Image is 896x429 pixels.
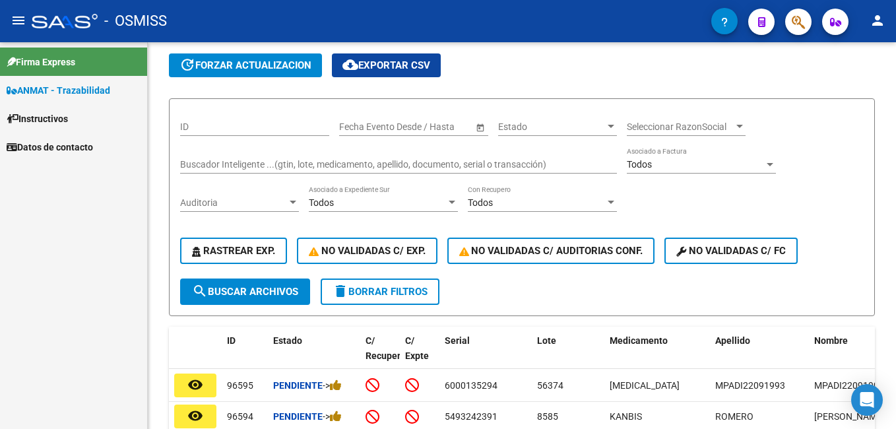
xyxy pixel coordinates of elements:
span: MPADI22091993 [814,380,884,391]
datatable-header-cell: ID [222,327,268,385]
span: Todos [309,197,334,208]
span: Exportar CSV [342,59,430,71]
mat-icon: remove_red_eye [187,377,203,393]
button: No Validadas c/ Exp. [297,238,437,264]
span: 56374 [537,380,563,391]
button: Rastrear Exp. [180,238,287,264]
datatable-header-cell: C/ Recupero [360,327,400,385]
span: 96594 [227,411,253,422]
span: Rastrear Exp. [192,245,275,257]
span: C/ Recupero [366,335,406,361]
span: Seleccionar RazonSocial [627,121,734,133]
mat-icon: search [192,283,208,299]
span: Serial [445,335,470,346]
span: Instructivos [7,112,68,126]
button: Open calendar [473,120,487,134]
span: [PERSON_NAME] [814,411,885,422]
button: forzar actualizacion [169,53,322,77]
span: forzar actualizacion [179,59,311,71]
strong: Pendiente [273,411,323,422]
span: 6000135294 [445,380,497,391]
span: MPADI22091993 [715,380,785,391]
span: C/ Expte [405,335,429,361]
span: Lote [537,335,556,346]
span: KANBIS [610,411,642,422]
button: Exportar CSV [332,53,441,77]
datatable-header-cell: Lote [532,327,604,385]
span: - OSMISS [104,7,167,36]
mat-icon: menu [11,13,26,28]
datatable-header-cell: Medicamento [604,327,710,385]
strong: Pendiente [273,380,323,391]
span: ID [227,335,236,346]
span: Todos [468,197,493,208]
span: Medicamento [610,335,668,346]
span: Auditoria [180,197,287,209]
span: Buscar Archivos [192,286,298,298]
span: Nombre [814,335,848,346]
span: Estado [273,335,302,346]
span: ROMERO [715,411,753,422]
span: Borrar Filtros [333,286,428,298]
datatable-header-cell: Apellido [710,327,809,385]
div: Open Intercom Messenger [851,384,883,416]
span: 8585 [537,411,558,422]
input: Start date [339,121,380,133]
span: Datos de contacto [7,140,93,154]
span: -> [323,380,342,391]
mat-icon: remove_red_eye [187,408,203,424]
span: ANMAT - Trazabilidad [7,83,110,98]
input: End date [391,121,456,133]
span: No validadas c/ FC [676,245,786,257]
span: Firma Express [7,55,75,69]
button: No validadas c/ FC [664,238,798,264]
button: Borrar Filtros [321,279,439,305]
button: Buscar Archivos [180,279,310,305]
mat-icon: person [870,13,885,28]
datatable-header-cell: Serial [439,327,532,385]
span: [MEDICAL_DATA] [610,380,680,391]
span: Estado [498,121,605,133]
span: -> [323,411,342,422]
span: 96595 [227,380,253,391]
span: 5493242391 [445,411,497,422]
mat-icon: update [179,57,195,73]
datatable-header-cell: Estado [268,327,360,385]
span: Todos [627,159,652,170]
mat-icon: cloud_download [342,57,358,73]
span: No Validadas c/ Exp. [309,245,426,257]
mat-icon: delete [333,283,348,299]
span: No Validadas c/ Auditorias Conf. [459,245,643,257]
datatable-header-cell: C/ Expte [400,327,439,385]
span: Apellido [715,335,750,346]
button: No Validadas c/ Auditorias Conf. [447,238,655,264]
